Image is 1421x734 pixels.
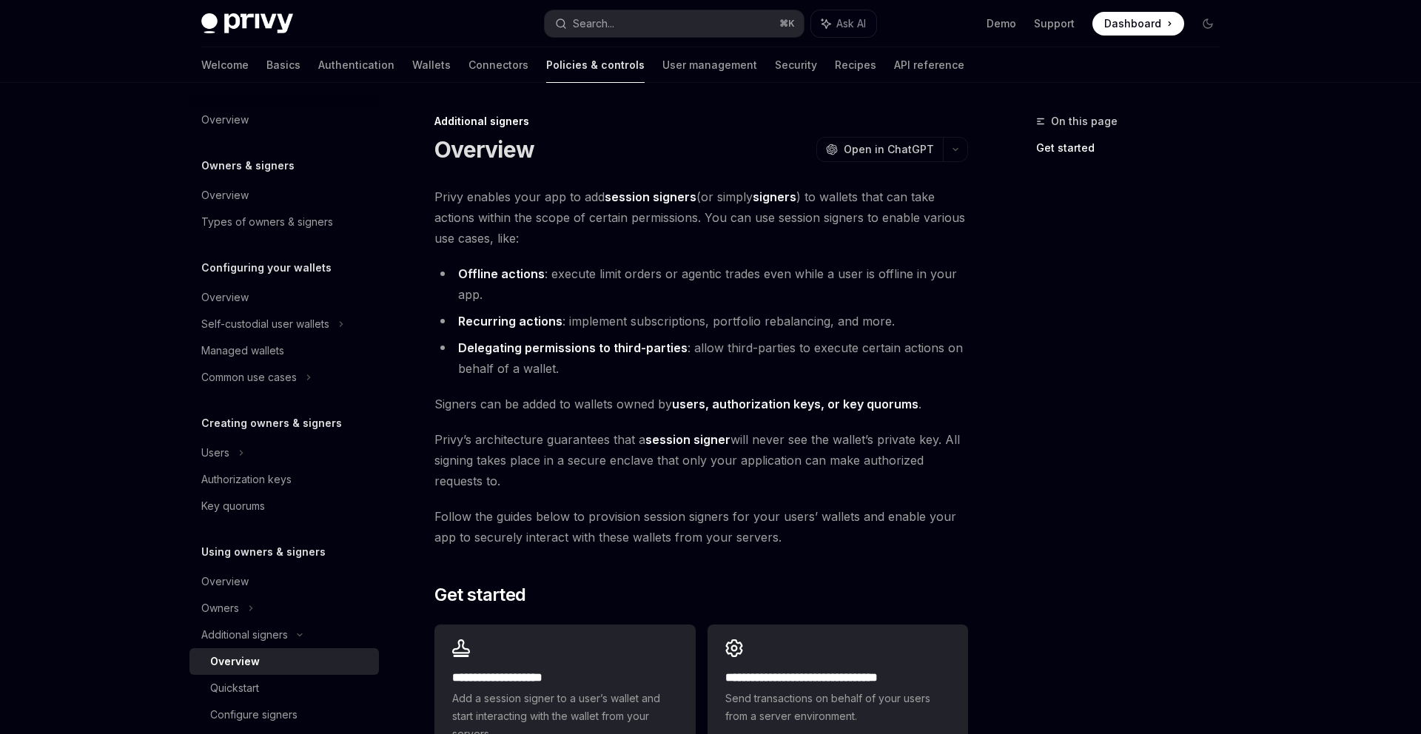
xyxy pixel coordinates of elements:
a: Overview [189,107,379,133]
div: Search... [573,15,614,33]
a: Key quorums [189,493,379,519]
span: Send transactions on behalf of your users from a server environment. [725,690,950,725]
button: Toggle dark mode [1196,12,1220,36]
div: Types of owners & signers [201,213,333,231]
span: Dashboard [1104,16,1161,31]
div: Overview [201,289,249,306]
a: Basics [266,47,300,83]
span: Ask AI [836,16,866,31]
button: Open in ChatGPT [816,137,943,162]
a: users, authorization keys, or key quorums [672,397,918,412]
a: Overview [189,284,379,311]
a: User management [662,47,757,83]
span: On this page [1051,112,1118,130]
a: Support [1034,16,1075,31]
div: Overview [201,573,249,590]
div: Additional signers [201,626,288,644]
a: Recipes [835,47,876,83]
a: Quickstart [189,675,379,701]
a: Policies & controls [546,47,645,83]
h5: Configuring your wallets [201,259,332,277]
a: Connectors [468,47,528,83]
div: Authorization keys [201,471,292,488]
a: Security [775,47,817,83]
strong: session signers [605,189,696,204]
div: Overview [210,653,260,670]
span: Follow the guides below to provision session signers for your users’ wallets and enable your app ... [434,506,968,548]
a: Demo [987,16,1016,31]
div: Quickstart [210,679,259,697]
h5: Creating owners & signers [201,414,342,432]
a: Configure signers [189,701,379,728]
div: Key quorums [201,497,265,515]
span: Privy’s architecture guarantees that a will never see the wallet’s private key. All signing takes... [434,429,968,491]
span: Open in ChatGPT [844,142,934,157]
div: Users [201,444,229,462]
a: Types of owners & signers [189,209,379,235]
a: Authorization keys [189,466,379,493]
div: Configure signers [210,706,298,724]
strong: Recurring actions [458,314,562,329]
h5: Using owners & signers [201,543,326,561]
div: Additional signers [434,114,968,129]
li: : allow third-parties to execute certain actions on behalf of a wallet. [434,337,968,379]
h1: Overview [434,136,534,163]
span: Privy enables your app to add (or simply ) to wallets that can take actions within the scope of c... [434,186,968,249]
a: Overview [189,568,379,595]
strong: Delegating permissions to third-parties [458,340,688,355]
a: Welcome [201,47,249,83]
div: Managed wallets [201,342,284,360]
div: Common use cases [201,368,297,386]
div: Self-custodial user wallets [201,315,329,333]
strong: session signer [645,432,730,447]
div: Overview [201,186,249,204]
button: Ask AI [811,10,876,37]
img: dark logo [201,13,293,34]
a: Wallets [412,47,451,83]
h5: Owners & signers [201,157,295,175]
span: Signers can be added to wallets owned by . [434,394,968,414]
li: : execute limit orders or agentic trades even while a user is offline in your app. [434,263,968,305]
a: Overview [189,648,379,675]
a: Get started [1036,136,1232,160]
a: Authentication [318,47,394,83]
span: ⌘ K [779,18,795,30]
div: Overview [201,111,249,129]
strong: signers [753,189,796,204]
button: Search...⌘K [545,10,804,37]
a: API reference [894,47,964,83]
a: Managed wallets [189,337,379,364]
strong: Offline actions [458,266,545,281]
span: Get started [434,583,525,607]
a: Overview [189,182,379,209]
li: : implement subscriptions, portfolio rebalancing, and more. [434,311,968,331]
a: Dashboard [1092,12,1184,36]
div: Owners [201,599,239,617]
